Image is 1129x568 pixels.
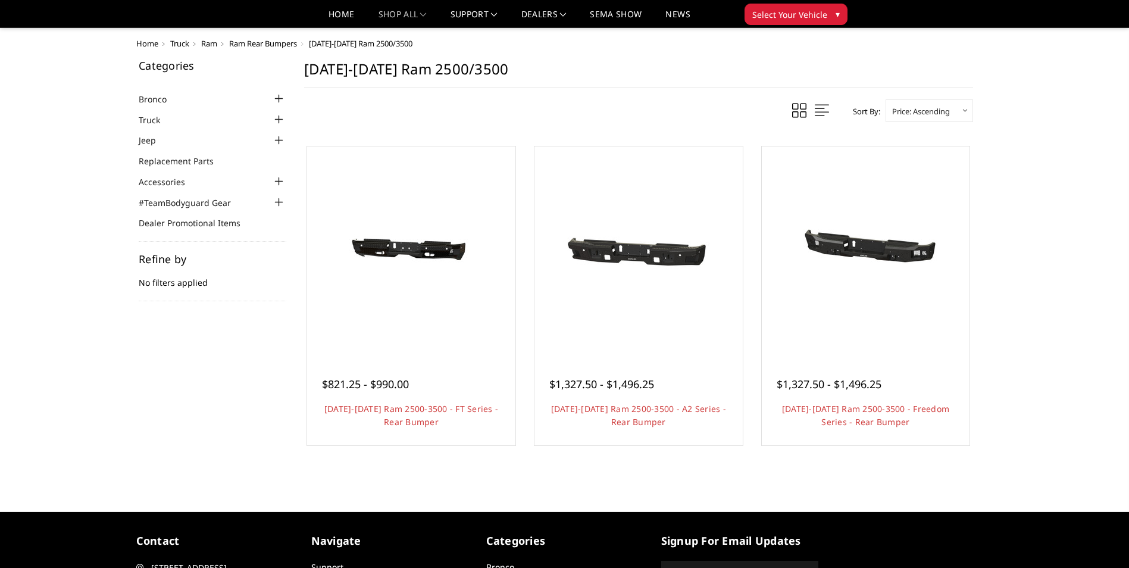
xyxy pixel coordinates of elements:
a: 2019-2025 Ram 2500-3500 - FT Series - Rear Bumper 2019-2025 Ram 2500-3500 - FT Series - Rear Bumper [310,149,512,352]
a: Replacement Parts [139,155,229,167]
span: $1,327.50 - $1,496.25 [777,377,881,391]
h5: Navigate [311,533,468,549]
a: Truck [170,38,189,49]
a: Bronco [139,93,182,105]
a: Truck [139,114,175,126]
a: #TeamBodyguard Gear [139,196,246,209]
h5: signup for email updates [661,533,818,549]
a: [DATE]-[DATE] Ram 2500-3500 - A2 Series - Rear Bumper [551,403,726,427]
span: $821.25 - $990.00 [322,377,409,391]
a: Ram Rear Bumpers [229,38,297,49]
a: shop all [379,10,427,27]
a: 2019-2025 Ram 2500-3500 - A2 Series - Rear Bumper 2019-2025 Ram 2500-3500 - A2 Series - Rear Bumper [537,149,740,352]
a: Jeep [139,134,171,146]
a: Ram [201,38,217,49]
span: [DATE]-[DATE] Ram 2500/3500 [309,38,412,49]
a: [DATE]-[DATE] Ram 2500-3500 - Freedom Series - Rear Bumper [782,403,949,427]
a: Home [329,10,354,27]
a: SEMA Show [590,10,642,27]
a: Dealer Promotional Items [139,217,255,229]
img: 2019-2025 Ram 2500-3500 - A2 Series - Rear Bumper [543,208,734,294]
div: No filters applied [139,254,286,301]
h5: Categories [486,533,643,549]
h5: Categories [139,60,286,71]
span: $1,327.50 - $1,496.25 [549,377,654,391]
a: Dealers [521,10,567,27]
a: News [665,10,690,27]
a: [DATE]-[DATE] Ram 2500-3500 - FT Series - Rear Bumper [324,403,498,427]
label: Sort By: [846,102,880,120]
a: Accessories [139,176,200,188]
a: Support [451,10,498,27]
a: 2019-2025 Ram 2500-3500 - Freedom Series - Rear Bumper 2019-2025 Ram 2500-3500 - Freedom Series -... [765,149,967,352]
h5: Refine by [139,254,286,264]
a: Home [136,38,158,49]
span: ▾ [836,8,840,20]
button: Select Your Vehicle [745,4,847,25]
span: Select Your Vehicle [752,8,827,21]
h1: [DATE]-[DATE] Ram 2500/3500 [304,60,973,88]
h5: contact [136,533,293,549]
